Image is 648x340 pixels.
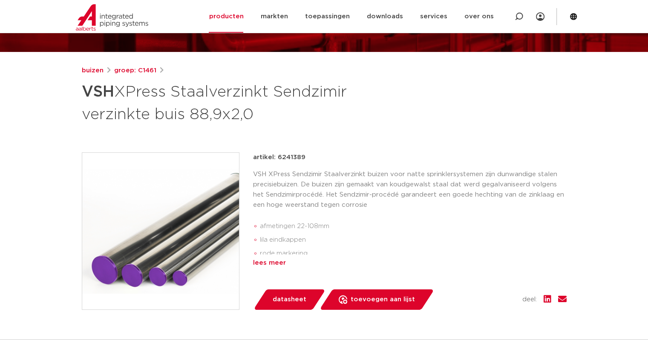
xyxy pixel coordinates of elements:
a: buizen [82,66,104,76]
li: lila eindkappen [260,233,567,247]
li: afmetingen 22-108mm [260,220,567,233]
li: rode markering [260,247,567,260]
p: artikel: 6241389 [253,152,305,163]
div: lees meer [253,258,567,268]
a: datasheet [253,289,325,310]
img: Product Image for VSH XPress Staalverzinkt Sendzimir verzinkte buis 88,9x2,0 [82,153,239,309]
span: toevoegen aan lijst [351,293,415,306]
strong: VSH [82,84,114,100]
span: deel: [522,294,537,305]
h1: XPress Staalverzinkt Sendzimir verzinkte buis 88,9x2,0 [82,79,402,125]
span: datasheet [273,293,306,306]
p: VSH XPress Sendzimir Staalverzinkt buizen voor natte sprinklersystemen zijn dunwandige stalen pre... [253,169,567,210]
a: groep: C1461 [114,66,156,76]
